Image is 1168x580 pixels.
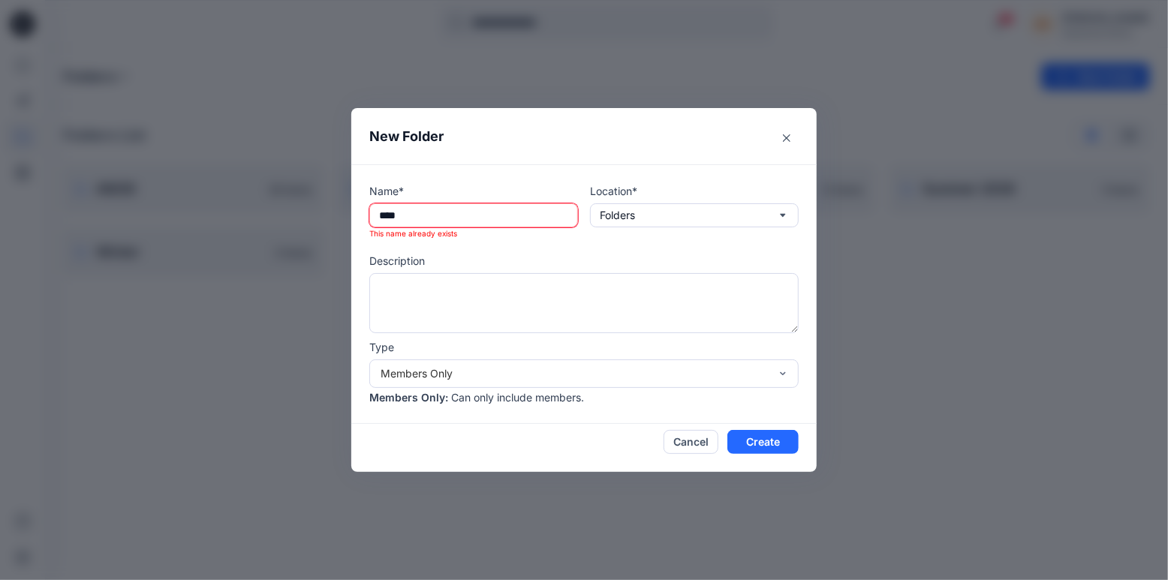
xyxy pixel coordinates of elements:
button: Folders [590,203,799,227]
p: Can only include members. [451,389,584,405]
p: Folders [600,207,635,224]
button: Close [775,126,799,150]
p: Type [369,339,799,355]
header: New Folder [351,108,817,164]
p: Members Only : [369,389,448,405]
p: Location* [590,183,799,199]
button: Create [727,430,799,454]
div: Members Only [381,365,769,381]
p: Description [369,253,799,269]
p: This name already exists [369,227,578,240]
p: Name* [369,183,578,199]
button: Cancel [664,430,718,454]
